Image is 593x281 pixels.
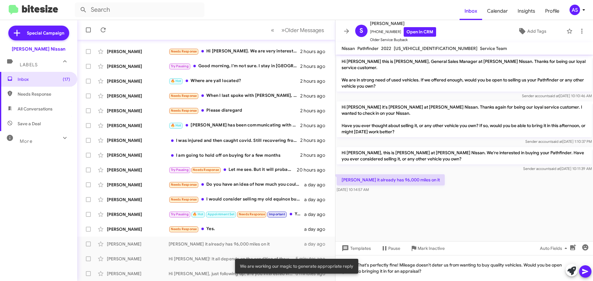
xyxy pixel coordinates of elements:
div: [PERSON_NAME] [107,167,169,173]
span: (17) [63,76,70,82]
span: Save a Deal [18,121,41,127]
div: [PERSON_NAME] [107,182,169,188]
p: Hi [PERSON_NAME] it's [PERSON_NAME] at [PERSON_NAME] Nissan. Thanks again for being our loyal ser... [337,101,592,137]
nav: Page navigation example [267,24,328,36]
span: [DATE] 10:14:57 AM [337,187,369,192]
span: Try Pausing [171,168,189,172]
span: More [20,138,32,144]
div: Yes, still driving it! [PERSON_NAME] [169,211,304,218]
div: [PERSON_NAME] [107,93,169,99]
span: Needs Response [171,227,197,231]
span: Older Service Buyback [370,37,436,43]
div: [PERSON_NAME] [107,152,169,158]
div: Where are yall located? [169,77,300,85]
div: a day ago [304,182,330,188]
span: We are working our magic to generate appropriate reply [240,263,353,269]
span: Needs Response [171,183,197,187]
div: 2 hours ago [300,137,330,143]
div: AS [570,5,580,15]
span: [PHONE_NUMBER] [370,27,436,37]
span: 🔥 Hot [171,123,181,127]
span: Older Messages [285,27,324,34]
span: » [281,26,285,34]
span: Try Pausing [171,212,189,216]
span: Try Pausing [171,64,189,68]
div: a day ago [304,241,330,247]
span: Needs Response [171,94,197,98]
span: Nissan [342,46,355,51]
span: [PERSON_NAME] [370,20,436,27]
a: Open in CRM [404,27,436,37]
div: a day ago [304,226,330,232]
span: Add Tags [527,26,546,37]
span: Needs Response [18,91,70,97]
div: [PERSON_NAME] [107,256,169,262]
button: Auto Fields [535,243,574,254]
input: Search [75,2,204,17]
div: 2 hours ago [300,48,330,55]
span: Sender account [DATE] 1:10:37 PM [525,139,592,144]
span: Needs Response [171,49,197,53]
span: Inbox [18,76,70,82]
div: [PERSON_NAME] [107,271,169,277]
p: Hi [PERSON_NAME] this is [PERSON_NAME], General Sales Manager at [PERSON_NAME] Nissan. Thanks for... [337,56,592,92]
div: 2 hours ago [300,152,330,158]
div: [PERSON_NAME] [107,122,169,129]
a: Profile [540,2,564,20]
div: 2 hours ago [300,93,330,99]
span: 2022 [381,46,391,51]
span: Special Campaign [27,30,64,36]
div: [PERSON_NAME] [107,108,169,114]
div: [PERSON_NAME] Nissan [12,46,65,52]
div: [PERSON_NAME] [107,137,169,143]
button: Add Tags [500,26,563,37]
div: [PERSON_NAME] [107,211,169,217]
div: [PERSON_NAME] [107,226,169,232]
span: Service Team [480,46,507,51]
p: [PERSON_NAME] it already has 96,000 miles on it [337,174,445,185]
button: Previous [267,24,278,36]
a: Calendar [482,2,513,20]
span: Auto Fields [540,243,570,254]
div: Hi [PERSON_NAME]! It all depends on the condition of the vehicle once we test drive it, were you ... [169,256,296,262]
div: I was injured and then caught covid. Still recovering from both so it may be a while [169,137,300,143]
span: Needs Response [171,197,197,201]
span: All Conversations [18,106,53,112]
div: Let me see. But it will probably be next week. I will let you know [DATE] [169,166,297,173]
div: 2 hours ago [300,78,330,84]
span: Needs Response [193,168,219,172]
p: Hi [PERSON_NAME], this is [PERSON_NAME] at [PERSON_NAME] Nissan. We're interested in buying your ... [337,147,592,164]
div: I would consider selling my old equinox but it doesn't run. My Juke is my baby though. She's defi... [169,196,304,203]
div: a day ago [304,196,330,203]
div: a day ago [304,211,330,217]
span: Pathfinder [357,46,379,51]
span: said at [549,166,560,171]
span: Inbox [460,2,482,20]
span: S [360,26,363,36]
div: Good morning, I'm not sure. I stay in [GEOGRAPHIC_DATA], so I am rarely on that side of town. [169,63,300,70]
div: [PERSON_NAME] it already has 96,000 miles on it [169,241,304,247]
div: 2 hours ago [300,63,330,69]
div: [PERSON_NAME] [107,241,169,247]
span: said at [548,93,559,98]
a: Insights [513,2,540,20]
div: Please disregard [169,107,300,114]
div: 2 hours ago [300,122,330,129]
div: Do you have an idea of how much you could offer? [169,181,304,188]
div: [PERSON_NAME] [107,63,169,69]
span: Sender account [DATE] 10:10:46 AM [522,93,592,98]
span: Pause [388,243,400,254]
button: Mark Inactive [405,243,450,254]
span: « [271,26,274,34]
div: Hi [PERSON_NAME]. We are very interested in a 2024 armada with SUPER low mileage (under 20,000)..... [169,48,300,55]
div: Yes. [169,225,304,233]
a: Special Campaign [8,26,69,40]
span: Templates [340,243,371,254]
span: Needs Response [171,109,197,113]
div: [PERSON_NAME] has been communicating with me about that. I asked him to [PERSON_NAME] at me [DATE]. [169,122,300,129]
button: Pause [376,243,405,254]
span: Labels [20,62,38,68]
